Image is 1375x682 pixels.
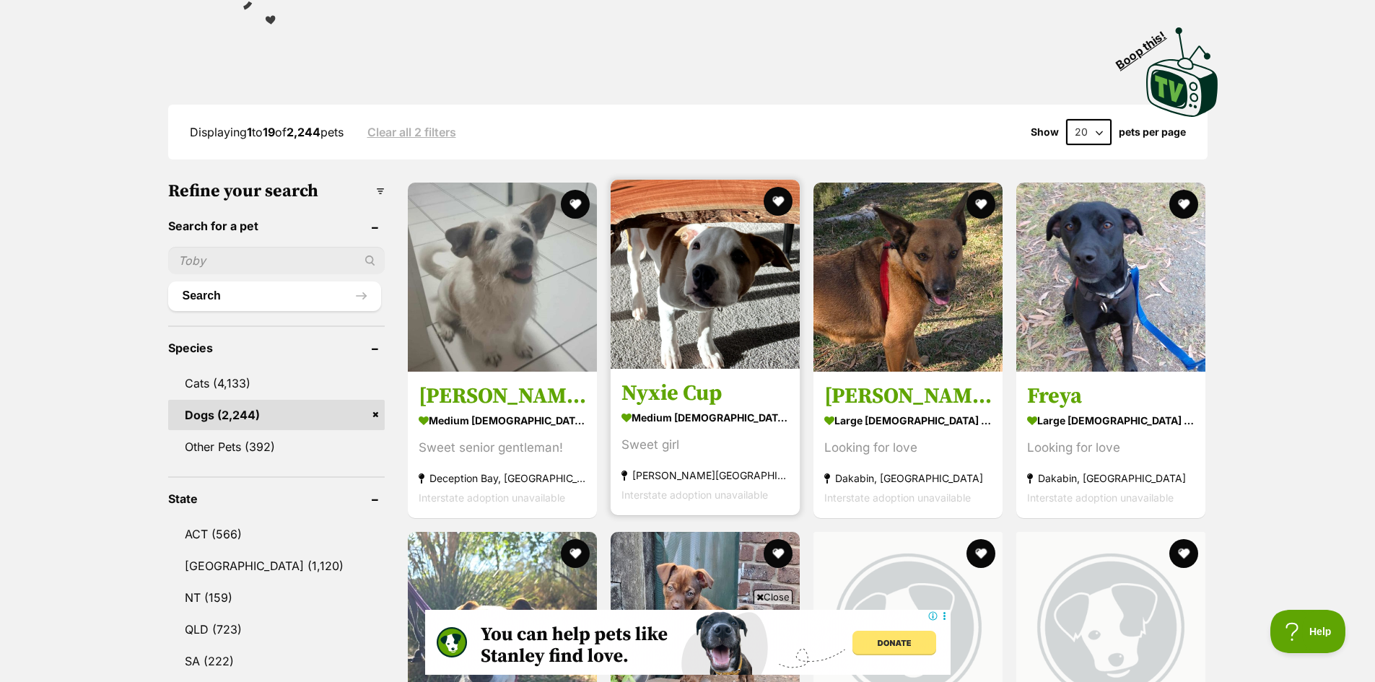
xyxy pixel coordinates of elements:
[621,435,789,455] div: Sweet girl
[966,539,995,568] button: favourite
[168,432,385,462] a: Other Pets (392)
[824,468,992,488] strong: Dakabin, [GEOGRAPHIC_DATA]
[168,519,385,549] a: ACT (566)
[824,491,971,504] span: Interstate adoption unavailable
[1027,382,1195,410] h3: Freya
[621,380,789,407] h3: Nyxie Cup
[168,492,385,505] header: State
[168,582,385,613] a: NT (159)
[561,539,590,568] button: favourite
[168,247,385,274] input: Toby
[190,125,344,139] span: Displaying to of pets
[754,590,793,604] span: Close
[1016,372,1205,518] a: Freya large [DEMOGRAPHIC_DATA] Dog Looking for love Dakabin, [GEOGRAPHIC_DATA] Interstate adoptio...
[1170,190,1199,219] button: favourite
[419,491,565,504] span: Interstate adoption unavailable
[611,180,800,369] img: Nyxie Cup - Staffordshire Bull Terrier Dog
[1027,468,1195,488] strong: Dakabin, [GEOGRAPHIC_DATA]
[408,183,597,372] img: Maxie - Jack Russell Terrier Dog
[408,372,597,518] a: [PERSON_NAME] medium [DEMOGRAPHIC_DATA] Dog Sweet senior gentleman! Deception Bay, [GEOGRAPHIC_DA...
[425,610,951,675] iframe: Advertisement
[611,369,800,515] a: Nyxie Cup medium [DEMOGRAPHIC_DATA] Dog Sweet girl [PERSON_NAME][GEOGRAPHIC_DATA] Interstate adop...
[287,125,320,139] strong: 2,244
[1016,183,1205,372] img: Freya - Kelpie x Labrador Retriever Dog
[168,281,381,310] button: Search
[419,410,586,431] strong: medium [DEMOGRAPHIC_DATA] Dog
[1146,27,1218,117] img: PetRescue TV logo
[824,382,992,410] h3: [PERSON_NAME]
[764,187,793,216] button: favourite
[1027,491,1174,504] span: Interstate adoption unavailable
[1031,126,1059,138] span: Show
[764,539,793,568] button: favourite
[168,614,385,644] a: QLD (723)
[168,219,385,232] header: Search for a pet
[419,382,586,410] h3: [PERSON_NAME]
[1027,410,1195,431] strong: large [DEMOGRAPHIC_DATA] Dog
[813,372,1003,518] a: [PERSON_NAME] large [DEMOGRAPHIC_DATA] Dog Looking for love Dakabin, [GEOGRAPHIC_DATA] Interstate...
[168,181,385,201] h3: Refine your search
[1146,14,1218,120] a: Boop this!
[824,410,992,431] strong: large [DEMOGRAPHIC_DATA] Dog
[561,190,590,219] button: favourite
[1270,610,1346,653] iframe: Help Scout Beacon - Open
[621,489,768,501] span: Interstate adoption unavailable
[824,438,992,458] div: Looking for love
[168,646,385,676] a: SA (222)
[621,407,789,428] strong: medium [DEMOGRAPHIC_DATA] Dog
[1113,19,1179,71] span: Boop this!
[1027,438,1195,458] div: Looking for love
[621,465,789,485] strong: [PERSON_NAME][GEOGRAPHIC_DATA]
[966,190,995,219] button: favourite
[367,126,456,139] a: Clear all 2 filters
[168,368,385,398] a: Cats (4,133)
[1170,539,1199,568] button: favourite
[419,438,586,458] div: Sweet senior gentleman!
[247,125,252,139] strong: 1
[263,125,275,139] strong: 19
[813,183,1003,372] img: Rosie - Australian Cattle Dog
[168,551,385,581] a: [GEOGRAPHIC_DATA] (1,120)
[168,400,385,430] a: Dogs (2,244)
[419,468,586,488] strong: Deception Bay, [GEOGRAPHIC_DATA]
[168,341,385,354] header: Species
[1119,126,1186,138] label: pets per page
